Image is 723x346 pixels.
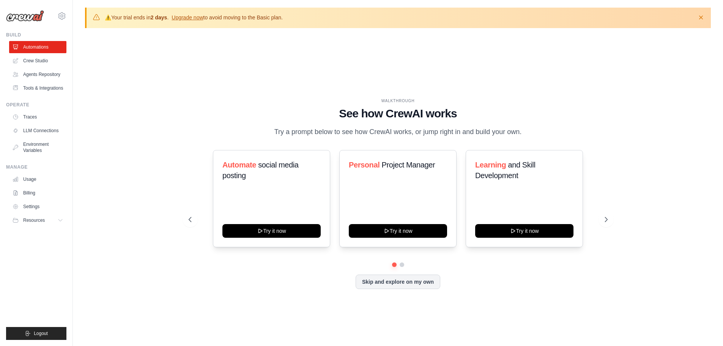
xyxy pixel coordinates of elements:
[23,217,45,223] span: Resources
[9,82,66,94] a: Tools & Integrations
[9,201,66,213] a: Settings
[105,14,111,21] strong: ⚠️
[9,214,66,226] button: Resources
[172,14,203,21] a: Upgrade now
[189,98,608,104] div: WALKTHROUGH
[6,10,44,22] img: Logo
[475,224,573,238] button: Try it now
[6,102,66,108] div: Operate
[475,161,506,169] span: Learning
[9,125,66,137] a: LLM Connections
[9,187,66,199] a: Billing
[9,111,66,123] a: Traces
[222,161,299,180] span: social media posting
[9,138,66,156] a: Environment Variables
[356,275,440,289] button: Skip and explore on my own
[34,330,48,337] span: Logout
[9,41,66,53] a: Automations
[6,164,66,170] div: Manage
[9,55,66,67] a: Crew Studio
[105,14,283,21] p: Your trial ends in . to avoid moving to the Basic plan.
[9,68,66,81] a: Agents Repository
[381,161,435,169] span: Project Manager
[6,327,66,340] button: Logout
[9,173,66,185] a: Usage
[189,107,608,120] h1: See how CrewAI works
[6,32,66,38] div: Build
[349,224,447,238] button: Try it now
[349,161,380,169] span: Personal
[151,14,167,21] strong: 2 days
[222,224,321,238] button: Try it now
[475,161,535,180] span: and Skill Development
[271,126,526,137] p: Try a prompt below to see how CrewAI works, or jump right in and build your own.
[222,161,256,169] span: Automate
